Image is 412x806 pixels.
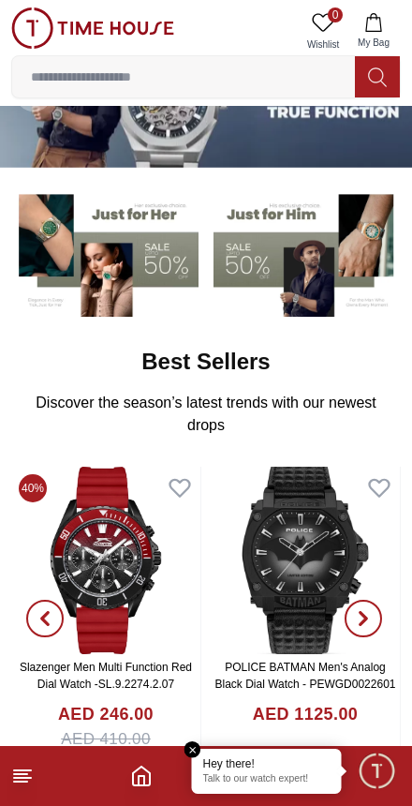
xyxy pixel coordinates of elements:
[300,7,346,55] a: 0Wishlist
[58,702,154,727] h4: AED 246.00
[61,727,151,752] span: AED 410.00
[11,7,174,49] img: ...
[203,773,331,786] p: Talk to our watch expert!
[213,187,401,317] img: Men's Watches Banner
[11,467,200,654] img: Slazenger Men Multi Function Red Dial Watch -SL.9.2274.2.07
[203,756,331,771] div: Hey there!
[350,36,397,50] span: My Bag
[130,765,153,787] a: Home
[11,187,199,317] img: Women's Watches Banner
[211,467,400,654] img: POLICE BATMAN Men's Analog Black Dial Watch - PEWGD0022601
[215,661,396,691] a: POLICE BATMAN Men's Analog Black Dial Watch - PEWGD0022601
[328,7,343,22] span: 0
[184,741,201,758] em: Close tooltip
[300,37,346,52] span: Wishlist
[141,347,270,377] h2: Best Sellers
[346,7,401,55] button: My Bag
[20,661,192,691] a: Slazenger Men Multi Function Red Dial Watch -SL.9.2274.2.07
[253,702,358,727] h4: AED 1125.00
[26,392,386,437] p: Discover the season’s latest trends with our newest drops
[357,751,398,792] div: Chat Widget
